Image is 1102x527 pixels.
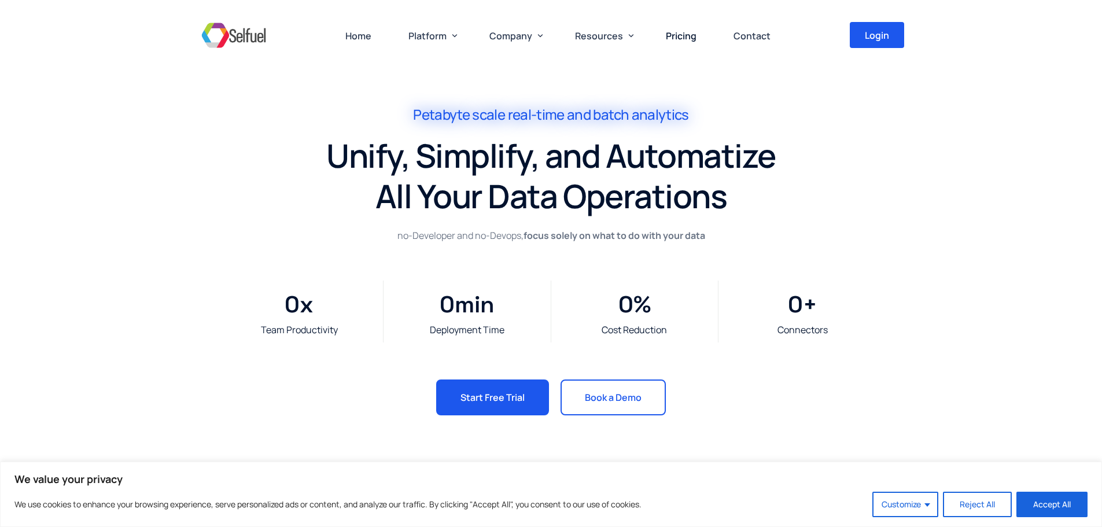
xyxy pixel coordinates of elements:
a: Login [850,22,904,48]
span: Book a Demo [585,393,642,402]
h1: Unify, Simplify, and Automatize [193,135,910,176]
span: Pricing [666,30,696,42]
span: Petabyte [413,106,470,123]
span: Start Free Trial [460,393,525,402]
div: Team Productivity [222,323,377,337]
button: Reject All [943,492,1012,517]
a: Book a Demo [561,379,666,415]
button: Accept All [1016,492,1088,517]
p: We use cookies to enhance your browsing experience, serve personalized ads or content, and analyz... [14,497,642,511]
p: no-Developer and no-Devops, [392,228,710,243]
span: batch [593,106,629,123]
a: Start Free Trial [436,379,549,415]
button: Customize [872,492,938,517]
span: Resources [575,30,623,42]
span: min [455,286,545,323]
span: scale [472,106,505,123]
p: We value your privacy [14,472,1088,486]
div: Cost Reduction [557,323,713,337]
span: Contact [734,30,771,42]
span: 0 [788,286,803,323]
span: and [567,106,591,123]
span: analytics [632,106,689,123]
span: x [300,286,377,323]
span: 0 [440,286,455,323]
span: Home [345,30,371,42]
h1: All Your Data Operations​ [193,176,910,216]
span: Company [489,30,532,42]
span: Platform [408,30,447,42]
span: + [803,286,880,323]
span: % [633,286,712,323]
strong: focus solely on what to do with your data [524,229,705,242]
span: 0 [618,286,633,323]
img: Selfuel - Democratizing Innovation [198,18,269,53]
span: 0 [285,286,300,323]
span: real-time [508,106,565,123]
span: Login [865,31,889,40]
div: Connectors [724,323,880,337]
div: Deployment Time [389,323,545,337]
